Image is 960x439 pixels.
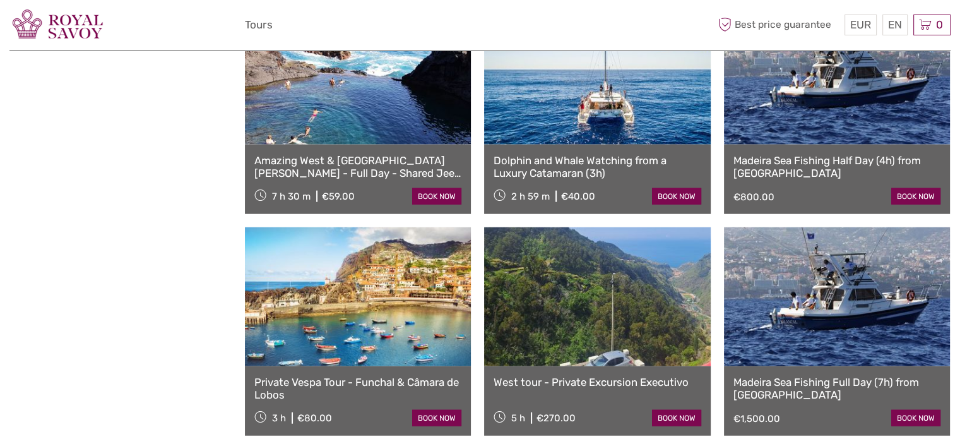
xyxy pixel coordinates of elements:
a: book now [412,410,461,426]
a: book now [891,410,940,426]
p: We're away right now. Please check back later! [18,22,143,32]
div: €40.00 [561,191,595,202]
span: EUR [850,18,871,31]
div: €59.00 [322,191,355,202]
span: 0 [934,18,945,31]
a: Amazing West & [GEOGRAPHIC_DATA][PERSON_NAME] - Full Day - Shared Jeep Tour [254,154,461,180]
a: Tours [245,16,273,34]
div: EN [882,15,908,35]
img: 3280-12f42084-c20e-4d34-be88-46f68e1c0edb_logo_small.png [9,9,106,40]
a: Madeira Sea Fishing Half Day (4h) from [GEOGRAPHIC_DATA] [733,154,940,180]
a: book now [652,410,701,426]
div: €80.00 [297,412,332,424]
a: book now [652,188,701,205]
a: Private Vespa Tour - Funchal & Câmara de Lobos [254,376,461,402]
span: 2 h 59 m [511,191,550,202]
a: Madeira Sea Fishing Full Day (7h) from [GEOGRAPHIC_DATA] [733,376,940,402]
a: Dolphin and Whale Watching from a Luxury Catamaran (3h) [494,154,701,180]
button: Open LiveChat chat widget [145,20,160,35]
div: €270.00 [536,412,576,424]
span: 3 h [272,412,286,424]
a: book now [412,188,461,205]
span: Best price guarantee [715,15,841,35]
div: €800.00 [733,191,774,203]
span: 5 h [511,412,525,424]
a: book now [891,188,940,205]
div: €1,500.00 [733,413,780,424]
span: 7 h 30 m [272,191,311,202]
a: West tour - Private Excursion Executivo [494,376,701,388]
